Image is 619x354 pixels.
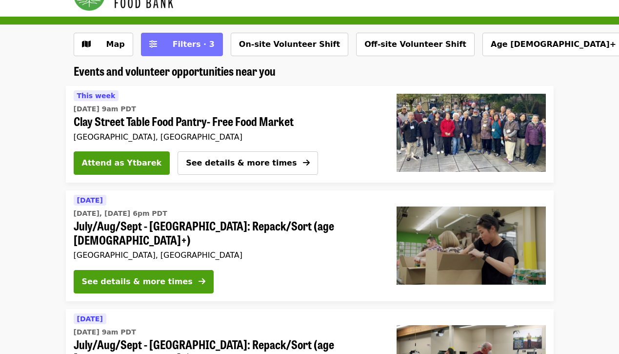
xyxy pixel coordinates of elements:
button: Attend as Ytbarek [74,151,170,175]
div: [GEOGRAPHIC_DATA], [GEOGRAPHIC_DATA] [74,132,373,142]
span: See details & more times [186,158,297,167]
button: Filters (3 selected) [141,33,223,56]
i: arrow-right icon [199,277,205,286]
span: Map [106,40,125,49]
div: See details & more times [82,276,193,288]
i: arrow-right icon [303,158,310,167]
button: On-site Volunteer Shift [231,33,348,56]
span: Attend as Ytbarek [82,157,162,169]
time: [DATE] 9am PDT [74,104,136,114]
span: Clay Street Table Food Pantry- Free Food Market [74,114,373,128]
span: This week [77,92,116,100]
a: See details for "Clay Street Table Food Pantry- Free Food Market" [74,90,373,144]
i: sliders-h icon [149,40,157,49]
a: See details for "July/Aug/Sept - Portland: Repack/Sort (age 8+)" [66,190,554,301]
button: See details & more times [74,270,214,293]
time: [DATE] 9am PDT [74,327,136,337]
a: Clay Street Table Food Pantry- Free Food Market [389,86,554,183]
span: July/Aug/Sept - [GEOGRAPHIC_DATA]: Repack/Sort (age [DEMOGRAPHIC_DATA]+) [74,219,381,247]
span: Filters · 3 [173,40,215,49]
time: [DATE], [DATE] 6pm PDT [74,208,167,219]
span: [DATE] [77,196,103,204]
i: map icon [82,40,91,49]
button: Off-site Volunteer Shift [356,33,475,56]
div: [GEOGRAPHIC_DATA], [GEOGRAPHIC_DATA] [74,250,381,260]
span: [DATE] [77,315,103,323]
img: July/Aug/Sept - Portland: Repack/Sort (age 8+) organized by Oregon Food Bank [397,207,546,285]
span: Events and volunteer opportunities near you [74,62,276,79]
button: Show map view [74,33,133,56]
button: See details & more times [178,151,318,175]
img: Clay Street Table Food Pantry- Free Food Market organized by Oregon Food Bank [397,94,546,172]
